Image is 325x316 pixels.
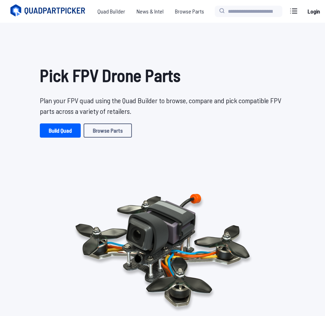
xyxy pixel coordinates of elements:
[169,4,210,18] a: Browse Parts
[40,62,285,88] h1: Pick FPV Drone Parts
[40,95,285,116] p: Plan your FPV quad using the Quad Builder to browse, compare and pick compatible FPV parts across...
[131,4,169,18] a: News & Intel
[92,4,131,18] a: Quad Builder
[305,4,322,18] a: Login
[84,123,132,138] a: Browse Parts
[40,123,81,138] a: Build Quad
